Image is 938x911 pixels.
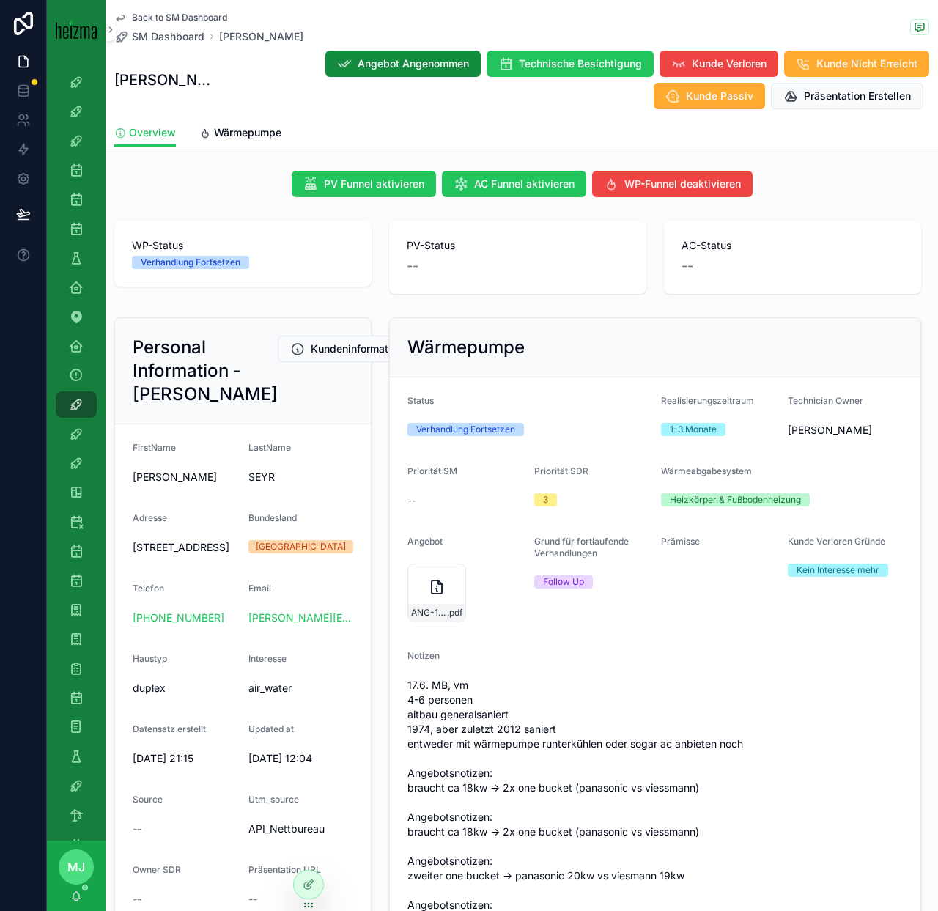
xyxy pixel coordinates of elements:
span: Prämisse [661,536,700,547]
button: AC Funnel aktivieren [442,171,586,197]
button: Angebot Angenommen [325,51,481,77]
h1: [PERSON_NAME] [114,70,210,90]
span: WP-Funnel deaktivieren [624,177,741,191]
h2: Wärmepumpe [407,336,525,359]
div: scrollable content [47,59,106,841]
a: [PHONE_NUMBER] [133,611,224,625]
span: Wärmeabgabesystem [661,465,752,476]
span: Kundeninformationen Bearbeiten [311,342,470,356]
div: Follow Up [543,575,584,589]
a: SM Dashboard [114,29,204,44]
span: Haustyp [133,653,167,664]
span: Angebot Angenommen [358,56,469,71]
a: Overview [114,119,176,147]
span: API_Nettbureau [248,822,352,836]
a: [PERSON_NAME] [219,29,303,44]
span: Bundesland [248,512,297,523]
span: .pdf [447,607,462,619]
span: Kunde Nicht Erreicht [816,56,917,71]
span: Technische Besichtigung [519,56,642,71]
span: -- [407,493,416,508]
span: Owner SDR [133,864,181,875]
span: [PERSON_NAME] [133,470,237,484]
button: WP-Funnel deaktivieren [592,171,753,197]
a: [PERSON_NAME][EMAIL_ADDRESS][DOMAIN_NAME] [248,611,352,625]
span: -- [133,822,141,836]
span: AC Funnel aktivieren [474,177,575,191]
span: Telefon [133,583,164,594]
a: Back to SM Dashboard [114,12,227,23]
span: MJ [67,858,85,876]
span: Wärmepumpe [214,125,281,140]
span: Email [248,583,271,594]
span: Priorität SM [407,465,457,476]
span: Notizen [407,650,440,661]
span: -- [407,256,418,276]
span: LastName [248,442,291,453]
span: Kunde Passiv [686,89,753,103]
span: [DATE] 12:04 [248,751,352,766]
span: WP-Status [132,238,354,253]
span: Interesse [248,653,287,664]
span: SM Dashboard [132,29,204,44]
span: PV-Status [407,238,629,253]
span: SEYR [248,470,352,484]
h2: Personal Information - [PERSON_NAME] [133,336,278,406]
span: Back to SM Dashboard [132,12,227,23]
button: Kunde Verloren [660,51,778,77]
span: Präsentation Erstellen [804,89,911,103]
span: PV Funnel aktivieren [324,177,424,191]
span: duplex [133,681,237,696]
span: [DATE] 21:15 [133,751,237,766]
span: Overview [129,125,176,140]
a: Wärmepumpe [199,119,281,149]
button: Präsentation Erstellen [771,83,923,109]
img: App logo [56,20,97,39]
span: -- [248,892,257,907]
span: -- [133,892,141,907]
span: Technician Owner [788,395,863,406]
span: Grund für fortlaufende Verhandlungen [534,536,629,558]
span: Präsentation URL [248,864,321,875]
span: FirstName [133,442,176,453]
span: Realisierungszeitraum [661,395,754,406]
div: Verhandlung Fortsetzen [416,423,515,436]
button: Kunde Passiv [654,83,765,109]
span: Source [133,794,163,805]
span: [STREET_ADDRESS] [133,540,237,555]
span: -- [682,256,693,276]
span: Utm_source [248,794,299,805]
span: Kunde Verloren [692,56,767,71]
div: Heizkörper & Fußbodenheizung [670,493,801,506]
span: [PERSON_NAME] [788,423,872,438]
span: Adresse [133,512,167,523]
span: ANG-12866-[GEOGRAPHIC_DATA]-2025-09-03 [411,607,447,619]
span: air_water [248,681,295,696]
span: Angebot [407,536,443,547]
div: 3 [543,493,548,506]
button: Kunde Nicht Erreicht [784,51,929,77]
div: Verhandlung Fortsetzen [141,256,240,269]
span: Priorität SDR [534,465,588,476]
button: Kundeninformationen Bearbeiten [278,336,483,362]
button: PV Funnel aktivieren [292,171,436,197]
span: Datensatz erstellt [133,723,206,734]
div: [GEOGRAPHIC_DATA] [256,540,346,553]
div: 1-3 Monate [670,423,717,436]
span: Kunde Verloren Gründe [788,536,885,547]
span: AC-Status [682,238,904,253]
button: Technische Besichtigung [487,51,654,77]
span: Updated at [248,723,294,734]
div: Kein Interesse mehr [797,564,879,577]
span: Status [407,395,434,406]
